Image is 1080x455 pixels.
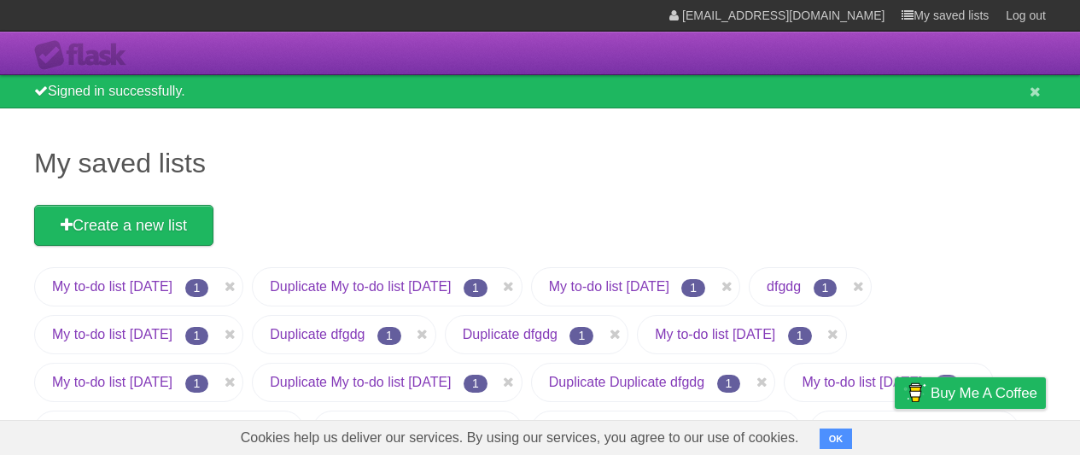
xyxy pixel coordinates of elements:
[464,375,487,393] span: 1
[34,205,213,246] a: Create a new list
[185,279,209,297] span: 1
[270,375,451,389] a: Duplicate My to-do list [DATE]
[767,279,801,294] a: dfgdg
[549,375,704,389] a: Duplicate Duplicate dfgdg
[270,279,451,294] a: Duplicate My to-do list [DATE]
[224,421,816,455] span: Cookies help us deliver our services. By using our services, you agree to our use of cookies.
[903,378,926,407] img: Buy me a coffee
[549,279,669,294] a: My to-do list [DATE]
[464,279,487,297] span: 1
[185,375,209,393] span: 1
[463,327,558,341] a: Duplicate dfgdg
[820,429,853,449] button: OK
[681,279,705,297] span: 1
[717,375,741,393] span: 1
[52,279,172,294] a: My to-do list [DATE]
[52,327,172,341] a: My to-do list [DATE]
[935,375,959,393] span: 1
[655,327,775,341] a: My to-do list [DATE]
[802,375,922,389] a: My to-do list [DATE]
[895,377,1046,409] a: Buy me a coffee
[34,143,1046,184] h1: My saved lists
[931,378,1037,408] span: Buy me a coffee
[788,327,812,345] span: 1
[270,327,365,341] a: Duplicate dfgdg
[569,327,593,345] span: 1
[185,327,209,345] span: 1
[52,375,172,389] a: My to-do list [DATE]
[814,279,838,297] span: 1
[34,40,137,71] div: Flask
[377,327,401,345] span: 1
